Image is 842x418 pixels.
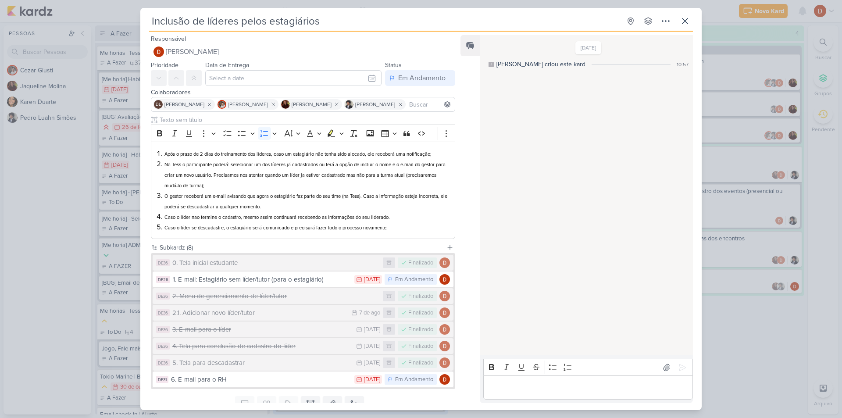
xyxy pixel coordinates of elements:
[439,341,450,351] img: Davi Elias Teixeira
[407,99,453,110] input: Buscar
[218,100,226,109] img: Cezar Giusti
[172,291,378,301] div: 2. Menu de gerenciamento de líder/tutor
[439,357,450,368] img: Davi Elias Teixeira
[408,342,433,351] div: Finalizado
[156,359,170,366] div: DE36
[149,13,621,29] input: Kard Sem Título
[164,214,390,220] span: Caso o líder nao termine o cadastro, mesmo assim continuará recebendo as informações do seu lider...
[395,375,433,384] div: Em Andamento
[173,275,350,285] div: 1. E-mail: Estagiário sem líder/tutor (para o estagiário)
[395,275,433,284] div: Em Andamento
[483,375,693,400] div: Editor editing area: main
[156,326,170,333] div: DE36
[172,358,352,368] div: 5. Tela para descadastrar
[151,61,178,69] label: Prioridade
[156,343,170,350] div: DE36
[151,125,455,142] div: Editor toolbar
[408,359,433,368] div: Finalizado
[153,272,453,287] button: DE26 1. E-mail: Estagiário sem líder/tutor (para o estagiário) [DATE] Em Andamento
[677,61,689,68] div: 10:57
[156,376,168,383] div: DE31
[359,310,380,316] div: 7 de ago
[408,325,433,334] div: Finalizado
[439,291,450,301] img: Davi Elias Teixeira
[364,277,380,282] div: [DATE]
[154,100,163,109] div: Danilo Leite
[439,274,450,285] img: Davi Elias Teixeira
[153,355,453,371] button: DE36 5. Tela para descadastrar [DATE] Finalizado
[171,375,350,385] div: 6. E-mail para o RH
[408,292,433,301] div: Finalizado
[153,305,453,321] button: DE36 2.1. Adicionar novo líder/tutor 7 de ago Finalizado
[164,193,447,210] span: O gestor receberá um e-mail avisando que agora o estagiário faz parte do seu time (na Tess). Caso...
[151,88,455,97] div: Colaboradores
[156,103,161,107] p: DL
[364,360,380,366] div: [DATE]
[355,100,395,108] span: [PERSON_NAME]
[153,255,453,271] button: DE36 0. Tela inicial estudante Finalizado
[439,307,450,318] img: Davi Elias Teixeira
[153,322,453,337] button: DE36 3. E-mail para o líder [DATE] Finalizado
[156,293,170,300] div: DE36
[205,70,382,86] input: Select a date
[385,70,455,86] button: Em Andamento
[496,60,585,69] div: [PERSON_NAME] criou este kard
[151,44,455,60] button: [PERSON_NAME]
[164,151,432,157] span: Após o prazo de 2 dias do treinamento dos líderes, caso um estagiário não tenha sido alocado, ele...
[385,61,402,69] label: Status
[153,288,453,304] button: DE36 2. Menu de gerenciamento de líder/tutor Finalizado
[408,259,433,268] div: Finalizado
[228,100,268,108] span: [PERSON_NAME]
[164,100,204,108] span: [PERSON_NAME]
[172,325,352,335] div: 3. E-mail para o líder
[439,374,450,385] img: Davi Elias Teixeira
[151,35,186,43] label: Responsável
[408,309,433,318] div: Finalizado
[398,73,446,83] div: Em Andamento
[172,258,378,268] div: 0. Tela inicial estudante
[281,100,290,109] img: Jaqueline Molina
[364,327,380,332] div: [DATE]
[160,243,443,252] div: Subkardz (8)
[153,372,453,387] button: DE31 6. E-mail para o RH [DATE] Em Andamento
[153,338,453,354] button: DE36 4. Tela para conclusão de cadastro do líder [DATE] Finalizado
[292,100,332,108] span: [PERSON_NAME]
[164,225,388,231] span: Caso o líder se descadastre, o estagiário será comunicado e precisará fazer todo o processo novam...
[166,46,219,57] span: [PERSON_NAME]
[156,309,170,316] div: DE36
[153,46,164,57] img: Davi Elias Teixeira
[172,308,347,318] div: 2.1. Adicionar novo líder/tutor
[364,377,380,382] div: [DATE]
[158,115,455,125] input: Texto sem título
[364,343,380,349] div: [DATE]
[156,276,170,283] div: DE26
[439,257,450,268] img: Davi Elias Teixeira
[205,61,249,69] label: Data de Entrega
[164,162,446,189] span: Na Tess o participante poderá: selecionar um dos líderes já cadastrados ou terá a opção de inclui...
[345,100,353,109] img: Pedro Luahn Simões
[172,341,352,351] div: 4. Tela para conclusão de cadastro do líder
[151,142,455,239] div: Editor editing area: main
[439,324,450,335] img: Davi Elias Teixeira
[483,359,693,376] div: Editor toolbar
[156,259,170,266] div: DE36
